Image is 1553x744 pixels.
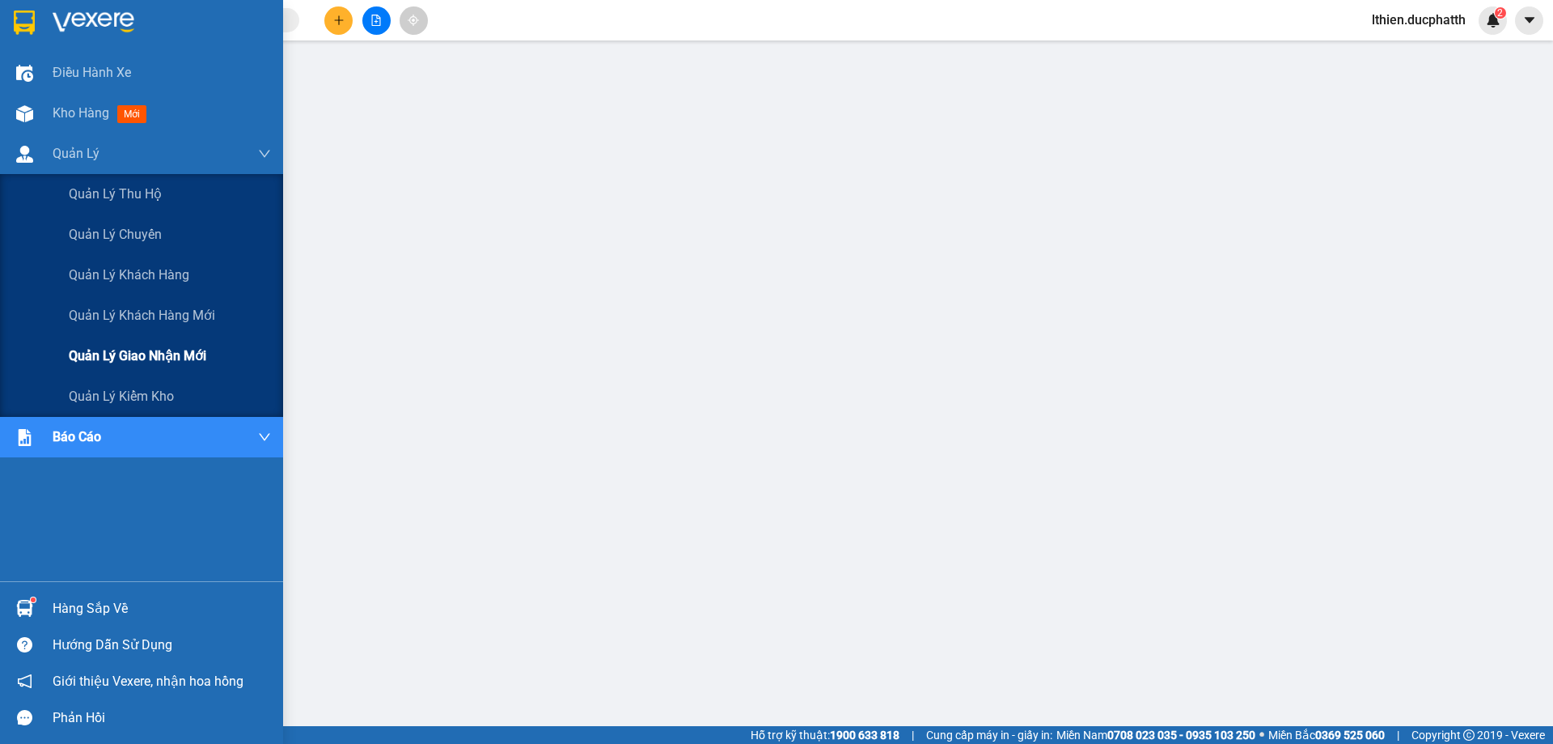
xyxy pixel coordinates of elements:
span: 2 [1497,7,1503,19]
span: down [258,147,271,160]
span: Cung cấp máy in - giấy in: [926,726,1052,744]
button: file-add [362,6,391,35]
div: Hàng sắp về [53,597,271,621]
sup: 1 [31,597,36,602]
div: Phản hồi [53,706,271,730]
span: Kho hàng [53,105,109,121]
span: Quản lý chuyến [69,224,162,244]
span: question-circle [17,637,32,653]
strong: 0708 023 035 - 0935 103 250 [1107,729,1255,742]
button: caret-down [1515,6,1543,35]
span: Hỗ trợ kỹ thuật: [751,726,899,744]
span: Quản Lý [53,143,99,164]
span: lthien.ducphatth [1359,10,1479,30]
img: warehouse-icon [16,146,33,163]
strong: 0369 525 060 [1315,729,1385,742]
span: | [912,726,914,744]
span: message [17,710,32,725]
span: Quản lý giao nhận mới [69,346,206,366]
button: plus [324,6,353,35]
div: Hướng dẫn sử dụng [53,633,271,657]
span: caret-down [1522,13,1537,28]
span: Báo cáo [53,427,101,447]
strong: 1900 633 818 [830,729,899,742]
span: ⚪️ [1259,732,1264,738]
img: warehouse-icon [16,600,33,617]
span: Quản lý kiểm kho [69,386,174,406]
span: file-add [370,15,382,26]
img: icon-new-feature [1486,13,1500,28]
span: Quản lý khách hàng [69,265,189,285]
img: warehouse-icon [16,65,33,82]
span: notification [17,674,32,689]
span: Giới thiệu Vexere, nhận hoa hồng [53,671,243,691]
span: | [1397,726,1399,744]
span: Quản lý thu hộ [69,184,162,204]
sup: 2 [1495,7,1506,19]
span: Quản lý khách hàng mới [69,305,215,325]
span: copyright [1463,729,1475,741]
span: Miền Bắc [1268,726,1385,744]
span: Điều hành xe [53,62,131,83]
button: aim [400,6,428,35]
span: Miền Nam [1056,726,1255,744]
img: logo-vxr [14,11,35,35]
span: aim [408,15,419,26]
img: solution-icon [16,429,33,446]
span: down [258,431,271,444]
img: warehouse-icon [16,105,33,122]
span: plus [333,15,345,26]
span: mới [117,105,146,123]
